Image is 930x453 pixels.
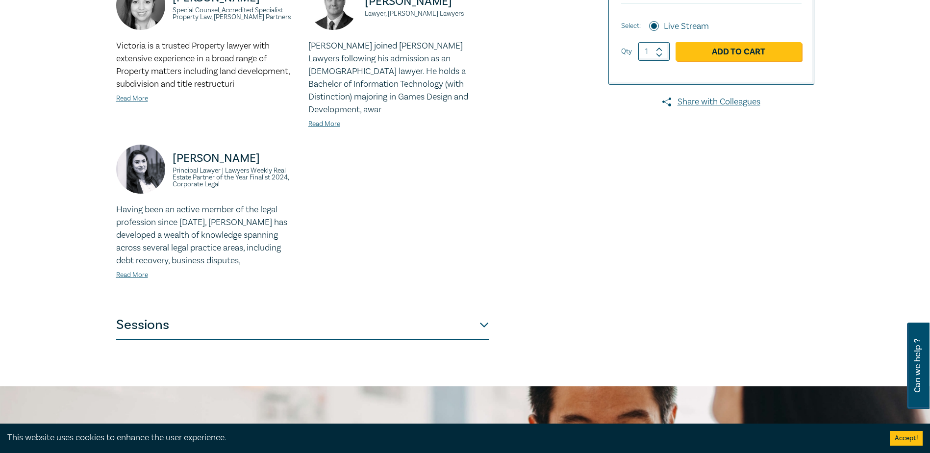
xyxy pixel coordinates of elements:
[664,20,709,33] label: Live Stream
[116,203,297,267] p: Having been an active member of the legal profession since [DATE], [PERSON_NAME] has developed a ...
[173,7,297,21] small: Special Counsel, Accredited Specialist Property Law, [PERSON_NAME] Partners
[913,328,922,403] span: Can we help ?
[7,431,875,444] div: This website uses cookies to enhance the user experience.
[116,40,290,90] span: Victoria is a trusted Property lawyer with extensive experience in a broad range of Property matt...
[116,310,489,340] button: Sessions
[308,40,489,116] p: [PERSON_NAME] joined [PERSON_NAME] Lawyers following his admission as an [DEMOGRAPHIC_DATA] lawye...
[173,151,297,166] p: [PERSON_NAME]
[116,145,165,194] img: https://s3.ap-southeast-2.amazonaws.com/leo-cussen-store-production-content/Contacts/Zohra%20Ali/...
[608,96,814,108] a: Share with Colleagues
[676,42,802,61] a: Add to Cart
[173,167,297,188] small: Principal Lawyer | Lawyers Weekly Real Estate Partner of the Year Finalist 2024, Corporate Legal
[638,42,670,61] input: 1
[365,10,489,17] small: Lawyer, [PERSON_NAME] Lawyers
[308,120,340,128] a: Read More
[116,94,148,103] a: Read More
[890,431,923,446] button: Accept cookies
[116,271,148,279] a: Read More
[621,46,632,57] label: Qty
[621,21,641,31] span: Select:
